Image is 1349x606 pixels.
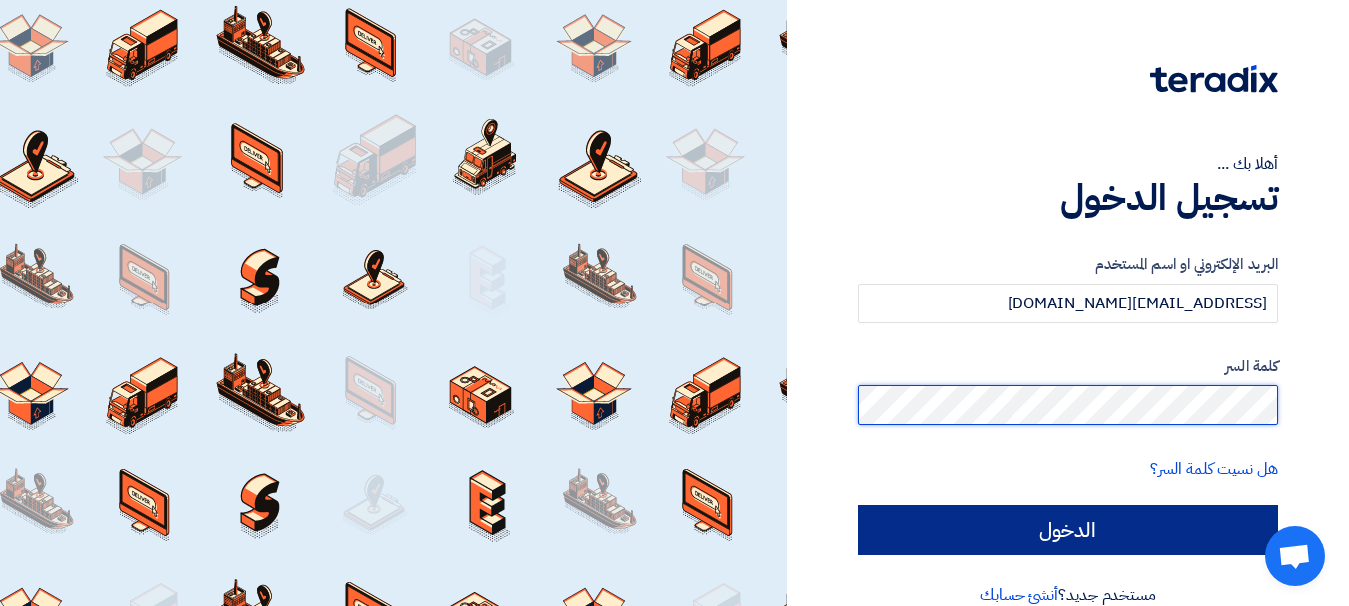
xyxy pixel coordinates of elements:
[858,253,1278,276] label: البريد الإلكتروني او اسم المستخدم
[1265,526,1325,586] div: Open chat
[858,176,1278,220] h1: تسجيل الدخول
[858,355,1278,378] label: كلمة السر
[1150,65,1278,93] img: Teradix logo
[858,505,1278,555] input: الدخول
[1150,457,1278,481] a: هل نسيت كلمة السر؟
[858,284,1278,323] input: أدخل بريد العمل الإلكتروني او اسم المستخدم الخاص بك ...
[858,152,1278,176] div: أهلا بك ...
